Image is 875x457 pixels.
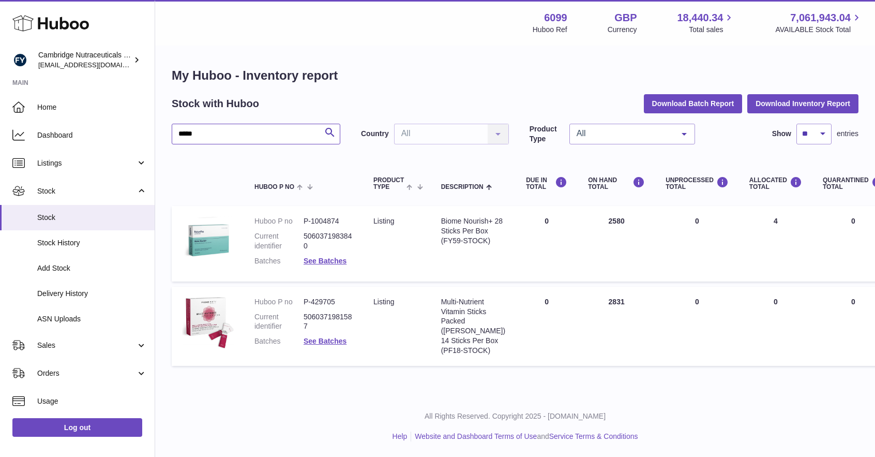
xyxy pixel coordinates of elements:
[441,297,505,356] div: Multi-Nutrient Vitamin Sticks Packed ([PERSON_NAME]) 14 Sticks Per Box (PF18-STOCK)
[578,287,655,366] td: 2831
[304,297,353,307] dd: P-429705
[775,25,863,35] span: AVAILABLE Stock Total
[182,297,234,349] img: product image
[411,432,638,441] li: and
[38,50,131,70] div: Cambridge Nutraceuticals Ltd
[37,186,136,196] span: Stock
[689,25,735,35] span: Total sales
[182,216,234,268] img: product image
[172,97,259,111] h2: Stock with Huboo
[588,176,645,190] div: ON HAND Total
[254,216,304,226] dt: Huboo P no
[304,257,346,265] a: See Batches
[749,176,802,190] div: ALLOCATED Total
[837,129,858,139] span: entries
[644,94,743,113] button: Download Batch Report
[373,217,394,225] span: listing
[37,289,147,299] span: Delivery History
[772,129,791,139] label: Show
[739,287,812,366] td: 0
[361,129,389,139] label: Country
[254,184,294,190] span: Huboo P no
[37,213,147,223] span: Stock
[304,231,353,251] dd: 5060371983840
[574,128,674,139] span: All
[851,298,855,306] span: 0
[677,11,723,25] span: 18,440.34
[666,176,729,190] div: UNPROCESSED Total
[526,176,567,190] div: DUE IN TOTAL
[37,130,147,140] span: Dashboard
[533,25,567,35] div: Huboo Ref
[37,396,147,406] span: Usage
[163,411,867,421] p: All Rights Reserved. Copyright 2025 - [DOMAIN_NAME]
[373,298,394,306] span: listing
[677,11,735,35] a: 18,440.34 Total sales
[37,341,136,350] span: Sales
[516,287,578,366] td: 0
[608,25,637,35] div: Currency
[37,158,136,168] span: Listings
[254,231,304,251] dt: Current identifier
[775,11,863,35] a: 7,061,943.04 AVAILABLE Stock Total
[790,11,851,25] span: 7,061,943.04
[304,312,353,332] dd: 5060371981587
[12,418,142,437] a: Log out
[530,124,564,144] label: Product Type
[304,337,346,345] a: See Batches
[304,216,353,226] dd: P-1004874
[37,263,147,273] span: Add Stock
[441,216,505,246] div: Biome Nourish+ 28 Sticks Per Box (FY59-STOCK)
[516,206,578,282] td: 0
[37,102,147,112] span: Home
[544,11,567,25] strong: 6099
[739,206,812,282] td: 4
[254,297,304,307] dt: Huboo P no
[37,368,136,378] span: Orders
[38,61,152,69] span: [EMAIL_ADDRESS][DOMAIN_NAME]
[254,256,304,266] dt: Batches
[655,287,739,366] td: 0
[747,94,858,113] button: Download Inventory Report
[393,432,408,440] a: Help
[549,432,638,440] a: Service Terms & Conditions
[37,238,147,248] span: Stock History
[851,217,855,225] span: 0
[172,67,858,84] h1: My Huboo - Inventory report
[254,336,304,346] dt: Batches
[37,314,147,324] span: ASN Uploads
[254,312,304,332] dt: Current identifier
[614,11,637,25] strong: GBP
[578,206,655,282] td: 2580
[12,52,28,68] img: huboo@camnutra.com
[373,177,404,190] span: Product Type
[655,206,739,282] td: 0
[415,432,537,440] a: Website and Dashboard Terms of Use
[441,184,484,190] span: Description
